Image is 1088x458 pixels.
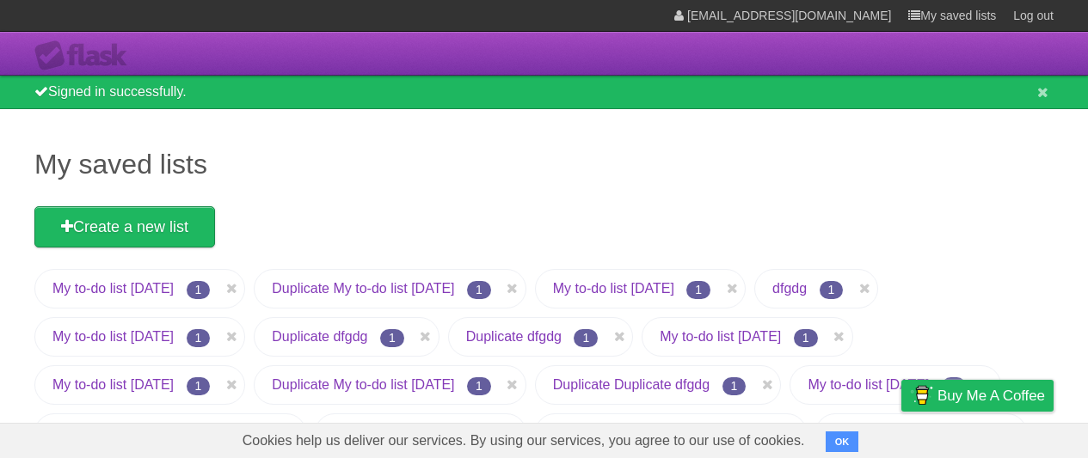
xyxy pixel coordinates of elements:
[553,377,710,392] a: Duplicate Duplicate dfgdg
[660,329,781,344] a: My to-do list [DATE]
[466,329,562,344] a: Duplicate dfgdg
[34,40,138,71] div: Flask
[34,206,215,247] a: Create a new list
[794,329,818,347] span: 1
[901,380,1054,412] a: Buy me a coffee
[187,281,211,299] span: 1
[187,329,211,347] span: 1
[937,381,1045,411] span: Buy me a coffee
[187,377,211,395] span: 1
[272,329,367,344] a: Duplicate dfgdg
[722,377,747,395] span: 1
[686,281,710,299] span: 1
[52,281,174,296] a: My to-do list [DATE]
[272,377,454,392] a: Duplicate My to-do list [DATE]
[272,281,454,296] a: Duplicate My to-do list [DATE]
[467,377,491,395] span: 1
[52,377,174,392] a: My to-do list [DATE]
[225,424,822,458] span: Cookies help us deliver our services. By using our services, you agree to our use of cookies.
[380,329,404,347] span: 1
[942,377,966,395] span: 1
[467,281,491,299] span: 1
[574,329,598,347] span: 1
[772,281,807,296] a: dfgdg
[52,329,174,344] a: My to-do list [DATE]
[553,281,674,296] a: My to-do list [DATE]
[34,144,1054,185] h1: My saved lists
[826,431,859,452] button: OK
[910,381,933,410] img: Buy me a coffee
[808,377,929,392] a: My to-do list [DATE]
[820,281,844,299] span: 1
